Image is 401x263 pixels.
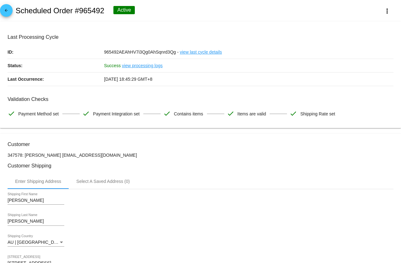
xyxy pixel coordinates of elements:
[8,96,393,102] h3: Validation Checks
[238,107,266,120] span: Items are valid
[383,7,391,15] mat-icon: more_vert
[8,34,393,40] h3: Last Processing Cycle
[289,110,297,117] mat-icon: check
[8,73,104,86] p: Last Occurrence:
[15,6,104,15] h2: Scheduled Order #965492
[82,110,90,117] mat-icon: check
[180,45,222,59] a: view last cycle details
[15,179,61,184] div: Enter Shipping Address
[8,45,104,59] p: ID:
[104,50,179,55] span: 965492AEAhHV7i3Qg0AhSqnrd3Qg -
[8,141,393,147] h3: Customer
[3,8,10,16] mat-icon: arrow_back
[8,163,393,169] h3: Customer Shipping
[8,153,393,158] p: 347578: [PERSON_NAME] [EMAIL_ADDRESS][DOMAIN_NAME]
[76,179,130,184] div: Select A Saved Address (0)
[8,240,63,245] span: AU | [GEOGRAPHIC_DATA]
[113,6,135,14] div: Active
[174,107,203,120] span: Contains items
[18,107,59,120] span: Payment Method set
[8,240,64,245] mat-select: Shipping Country
[104,63,121,68] span: Success
[8,198,64,203] input: Shipping First Name
[93,107,140,120] span: Payment Integration set
[122,59,163,72] a: view processing logs
[300,107,335,120] span: Shipping Rate set
[8,59,104,72] p: Status:
[8,110,15,117] mat-icon: check
[163,110,171,117] mat-icon: check
[8,219,64,224] input: Shipping Last Name
[227,110,234,117] mat-icon: check
[104,77,152,82] span: [DATE] 18:45:29 GMT+8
